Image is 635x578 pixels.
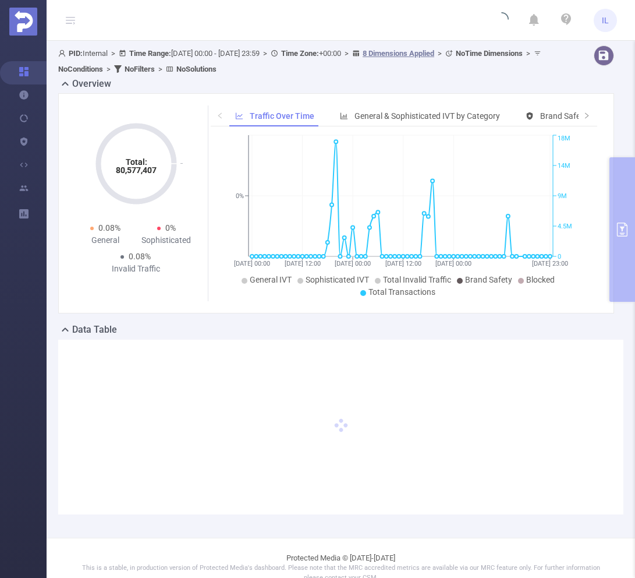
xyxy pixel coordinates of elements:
[558,135,570,143] tspan: 18M
[335,260,371,267] tspan: [DATE] 00:00
[58,50,69,57] i: icon: user
[176,65,217,73] b: No Solutions
[532,260,568,267] tspan: [DATE] 23:00
[523,49,534,58] span: >
[285,260,321,267] tspan: [DATE] 12:00
[129,49,171,58] b: Time Range:
[58,65,103,73] b: No Conditions
[105,263,166,275] div: Invalid Traffic
[165,223,176,232] span: 0%
[526,275,555,284] span: Blocked
[217,112,224,119] i: icon: left
[98,223,120,232] span: 0.08%
[129,252,151,261] span: 0.08%
[558,192,567,200] tspan: 9M
[306,275,369,284] span: Sophisticated IVT
[465,275,512,284] span: Brand Safety
[75,234,136,246] div: General
[558,162,570,170] tspan: 14M
[58,49,544,73] span: Internal [DATE] 00:00 - [DATE] 23:59 +00:00
[155,65,166,73] span: >
[354,111,500,121] span: General & Sophisticated IVT by Category
[363,49,434,58] u: 8 Dimensions Applied
[540,111,627,121] span: Brand Safety (Detected)
[235,112,243,120] i: icon: line-chart
[385,260,421,267] tspan: [DATE] 12:00
[9,8,37,36] img: Protected Media
[125,65,155,73] b: No Filters
[340,112,348,120] i: icon: bar-chart
[583,112,590,119] i: icon: right
[234,260,270,267] tspan: [DATE] 00:00
[136,234,197,246] div: Sophisticated
[116,165,157,175] tspan: 80,577,407
[125,157,147,167] tspan: Total:
[368,287,435,297] span: Total Transactions
[260,49,271,58] span: >
[108,49,119,58] span: >
[250,275,292,284] span: General IVT
[456,49,523,58] b: No Time Dimensions
[341,49,352,58] span: >
[558,253,561,260] tspan: 0
[72,323,117,337] h2: Data Table
[435,260,471,267] tspan: [DATE] 00:00
[602,9,609,32] span: IL
[383,275,451,284] span: Total Invalid Traffic
[558,223,572,230] tspan: 4.5M
[103,65,114,73] span: >
[72,77,111,91] h2: Overview
[281,49,319,58] b: Time Zone:
[236,192,244,200] tspan: 0%
[69,49,83,58] b: PID:
[250,111,314,121] span: Traffic Over Time
[495,12,509,29] i: icon: loading
[434,49,445,58] span: >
